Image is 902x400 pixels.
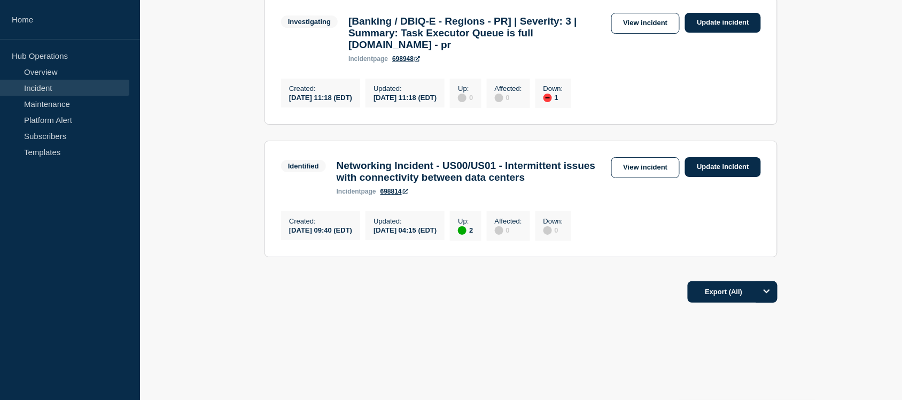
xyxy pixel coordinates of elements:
[543,93,563,102] div: 1
[289,217,352,225] p: Created :
[281,16,338,28] span: Investigating
[374,93,437,102] div: [DATE] 11:18 (EDT)
[458,217,473,225] p: Up :
[458,84,473,93] p: Up :
[337,188,361,195] span: incident
[611,13,680,34] a: View incident
[392,55,420,63] a: 698948
[458,226,466,235] div: up
[685,13,761,33] a: Update incident
[458,94,466,102] div: disabled
[458,93,473,102] div: 0
[374,217,437,225] p: Updated :
[543,84,563,93] p: Down :
[495,226,503,235] div: disabled
[543,225,563,235] div: 0
[348,16,605,51] h3: [Banking / DBIQ-E - Regions - PR] | Severity: 3 | Summary: Task Executor Queue is full [DOMAIN_NA...
[374,84,437,93] p: Updated :
[289,93,352,102] div: [DATE] 11:18 (EDT)
[289,225,352,234] div: [DATE] 09:40 (EDT)
[281,160,326,172] span: Identified
[289,84,352,93] p: Created :
[611,157,680,178] a: View incident
[756,281,777,303] button: Options
[374,225,437,234] div: [DATE] 04:15 (EDT)
[495,217,522,225] p: Affected :
[543,226,552,235] div: disabled
[543,217,563,225] p: Down :
[495,84,522,93] p: Affected :
[495,94,503,102] div: disabled
[337,188,376,195] p: page
[543,94,552,102] div: down
[348,55,373,63] span: incident
[458,225,473,235] div: 2
[688,281,777,303] button: Export (All)
[380,188,408,195] a: 698814
[495,93,522,102] div: 0
[685,157,761,177] a: Update incident
[337,160,606,183] h3: Networking Incident - US00/US01 - Intermittent issues with connectivity between data centers
[495,225,522,235] div: 0
[348,55,388,63] p: page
